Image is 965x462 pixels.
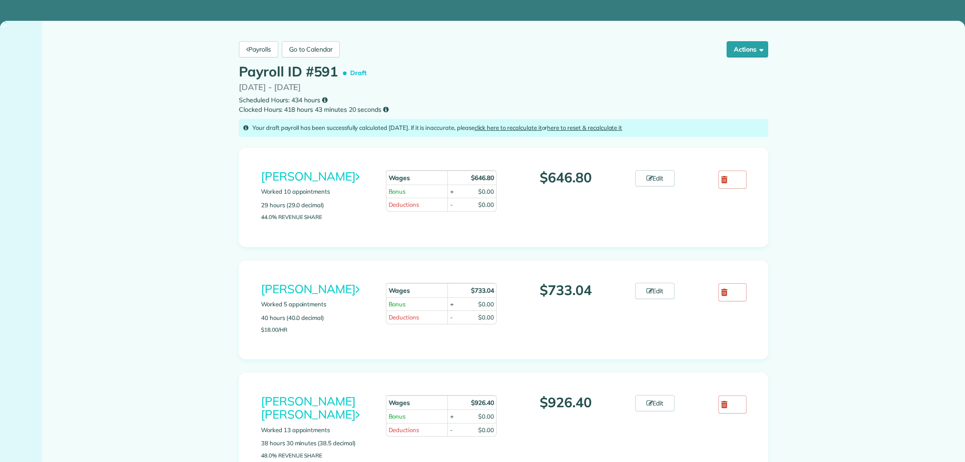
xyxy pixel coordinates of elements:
a: [PERSON_NAME] [261,281,359,296]
a: Go to Calendar [282,41,340,57]
div: - [450,313,453,322]
a: Payrolls [239,41,278,57]
strong: $926.40 [471,399,494,407]
td: Bonus [386,410,448,423]
a: Edit [635,283,675,299]
div: + [450,412,454,421]
td: Deductions [386,310,448,324]
p: [DATE] - [DATE] [239,81,768,93]
div: $0.00 [478,300,494,309]
div: $0.00 [478,412,494,421]
div: $0.00 [478,200,494,209]
p: 40 hours (40.0 decimal) [261,314,372,323]
p: 48.0% Revenue Share [261,452,372,458]
p: 38 hours 30 minutes (38.5 decimal) [261,439,372,448]
div: $0.00 [478,187,494,196]
p: $926.40 [510,395,622,410]
div: Your draft payroll has been successfully calculated [DATE]. If it is inaccurate, please or [239,119,768,137]
strong: $733.04 [471,286,494,295]
p: Worked 5 appointments [261,300,372,309]
p: $18.00/hr [261,327,372,333]
td: Deductions [386,423,448,437]
div: - [450,200,453,209]
a: [PERSON_NAME] [PERSON_NAME] [261,394,359,422]
p: 29 hours (29.0 decimal) [261,201,372,210]
small: Scheduled Hours: 434 hours Clocked Hours: 418 hours 43 minutes 20 seconds [239,95,768,114]
p: Worked 10 appointments [261,187,372,196]
strong: Wages [389,174,410,182]
a: Edit [635,395,675,411]
strong: $646.80 [471,174,494,182]
p: 44.0% Revenue Share [261,214,372,220]
p: $646.80 [510,170,622,185]
td: Deductions [386,198,448,211]
div: $0.00 [478,313,494,322]
a: Edit [635,170,675,186]
td: Bonus [386,185,448,198]
td: Bonus [386,297,448,311]
strong: Wages [389,399,410,407]
div: - [450,426,453,434]
p: $733.04 [510,283,622,298]
div: + [450,300,454,309]
span: Draft [345,65,370,81]
button: Actions [727,41,768,57]
a: click here to recalculate it [475,124,542,131]
strong: Wages [389,286,410,295]
div: $0.00 [478,426,494,434]
h1: Payroll ID #591 [239,64,371,81]
a: here to reset & recalculate it [547,124,622,131]
p: Worked 13 appointments [261,426,372,435]
a: [PERSON_NAME] [261,169,359,184]
div: + [450,187,454,196]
